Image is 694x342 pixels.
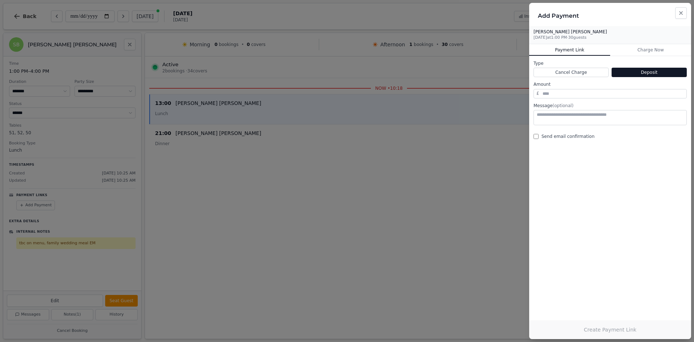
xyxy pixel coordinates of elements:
button: Deposit [612,68,687,77]
p: [PERSON_NAME] [PERSON_NAME] [534,29,607,35]
input: Send email confirmation [534,134,539,139]
button: Charge Now [610,44,691,56]
span: Send email confirmation [541,134,595,139]
button: Create Payment Link [529,320,691,339]
button: Cancel Charge [534,68,609,77]
p: [DATE] at 1:00 PM · 30 guests [534,35,607,41]
label: Amount [534,81,687,87]
button: Payment Link [529,44,610,56]
label: Type [534,60,687,66]
h2: Add Payment [538,12,682,20]
label: Message [534,103,687,109]
span: £ [536,90,539,96]
span: (optional) [553,103,574,108]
